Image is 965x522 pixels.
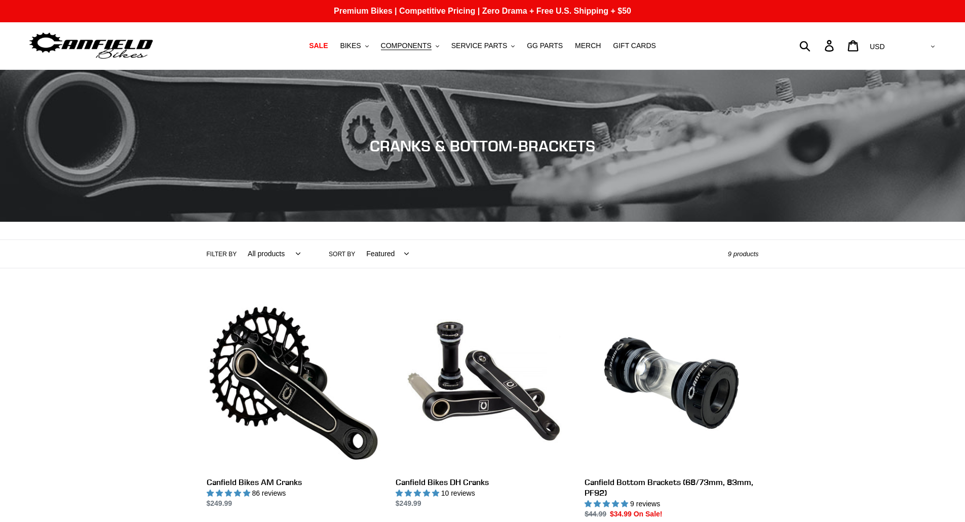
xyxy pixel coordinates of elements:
[376,39,444,53] button: COMPONENTS
[340,42,361,50] span: BIKES
[613,42,656,50] span: GIFT CARDS
[381,42,432,50] span: COMPONENTS
[728,250,759,258] span: 9 products
[805,34,831,57] input: Search
[28,30,155,62] img: Canfield Bikes
[335,39,373,53] button: BIKES
[329,250,355,259] label: Sort by
[309,42,328,50] span: SALE
[570,39,606,53] a: MERCH
[304,39,333,53] a: SALE
[522,39,568,53] a: GG PARTS
[575,42,601,50] span: MERCH
[370,137,595,155] span: CRANKS & BOTTOM-BRACKETS
[608,39,661,53] a: GIFT CARDS
[527,42,563,50] span: GG PARTS
[207,250,237,259] label: Filter by
[446,39,520,53] button: SERVICE PARTS
[451,42,507,50] span: SERVICE PARTS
